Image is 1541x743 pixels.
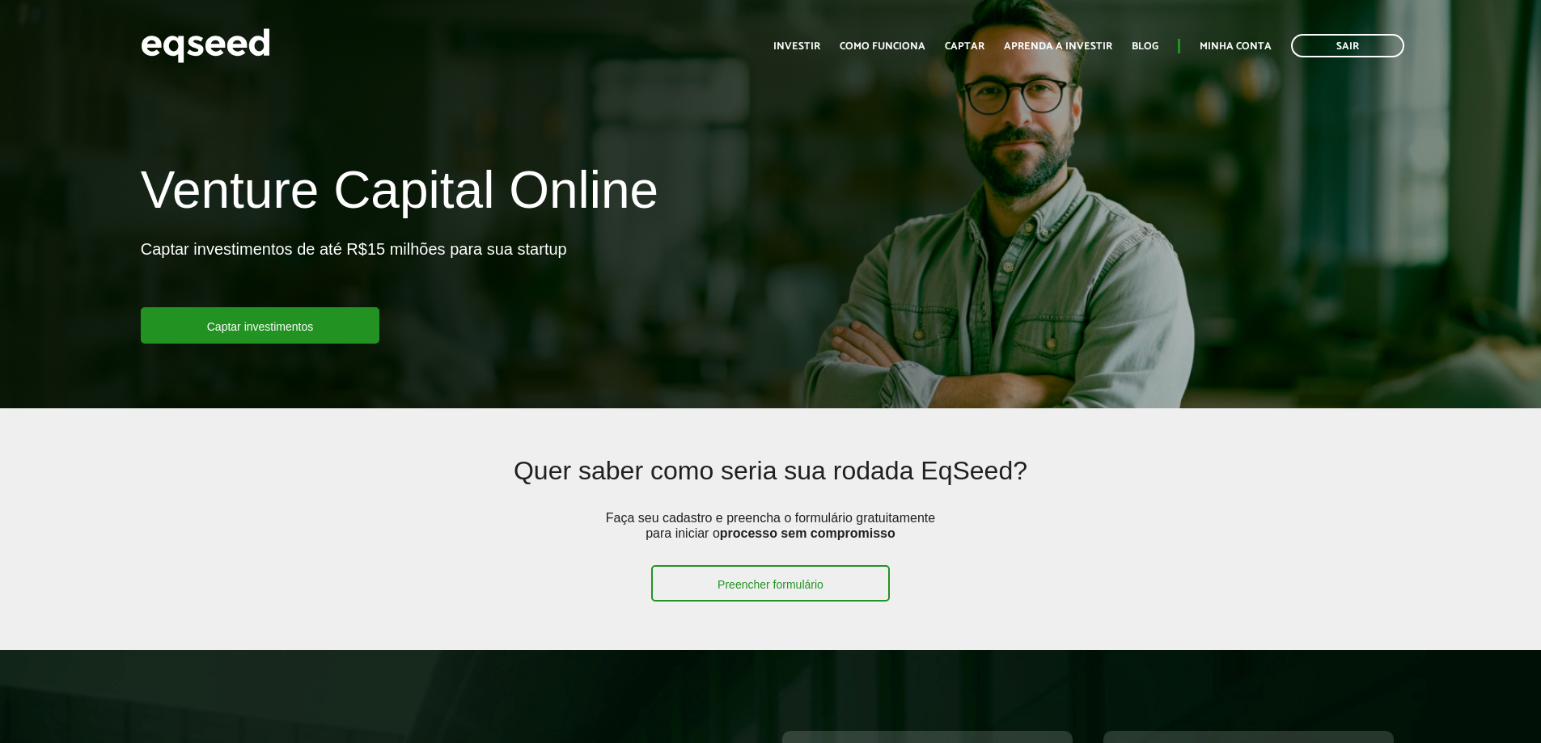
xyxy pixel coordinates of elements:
[141,307,380,344] a: Captar investimentos
[651,565,890,602] a: Preencher formulário
[141,24,270,67] img: EqSeed
[141,239,567,307] p: Captar investimentos de até R$15 milhões para sua startup
[141,162,658,226] h1: Venture Capital Online
[945,41,984,52] a: Captar
[600,510,940,565] p: Faça seu cadastro e preencha o formulário gratuitamente para iniciar o
[1132,41,1158,52] a: Blog
[1291,34,1404,57] a: Sair
[269,457,1272,509] h2: Quer saber como seria sua rodada EqSeed?
[720,526,895,540] strong: processo sem compromisso
[1004,41,1112,52] a: Aprenda a investir
[773,41,820,52] a: Investir
[1200,41,1272,52] a: Minha conta
[840,41,925,52] a: Como funciona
